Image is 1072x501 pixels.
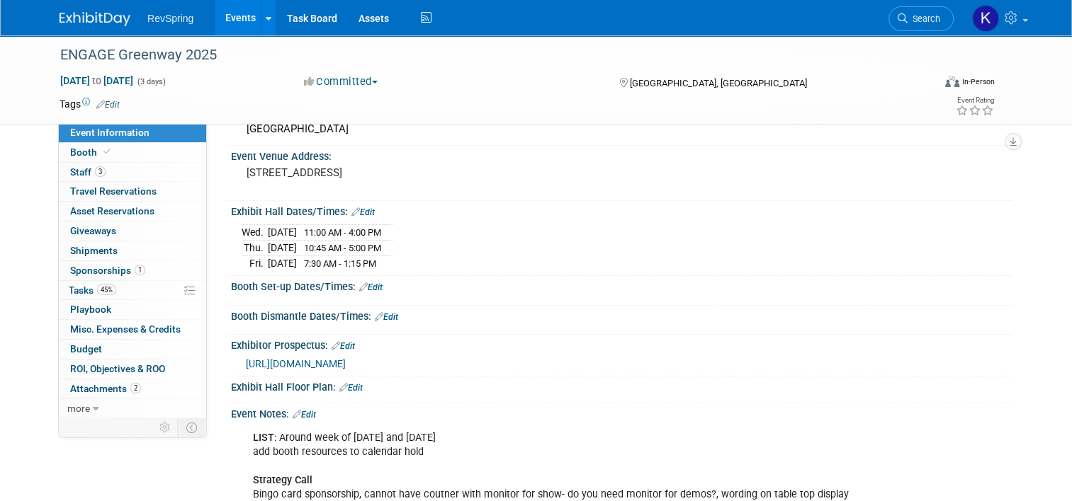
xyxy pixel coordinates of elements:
a: Edit [375,312,398,322]
span: Travel Reservations [70,185,157,197]
span: Budget [70,343,102,355]
span: to [90,75,103,86]
td: [DATE] [268,225,297,241]
a: Edit [359,282,383,292]
span: 11:00 AM - 4:00 PM [304,227,381,238]
a: Playbook [59,300,206,319]
span: [DATE] [DATE] [60,74,134,87]
div: Exhibitor Prospectus: [231,335,1012,353]
span: 1 [135,265,145,275]
button: Committed [299,74,383,89]
td: Fri. [242,255,268,270]
td: Toggle Event Tabs [178,418,207,437]
span: more [67,403,90,414]
div: Event Rating [956,97,994,104]
span: Event Information [70,127,149,138]
td: [DATE] [268,241,297,256]
span: Misc. Expenses & Credits [70,323,181,335]
td: [DATE] [268,255,297,270]
span: Playbook [70,304,111,315]
td: Thu. [242,241,268,256]
span: RevSpring [147,13,193,24]
a: Budget [59,340,206,359]
div: [GEOGRAPHIC_DATA] [242,118,1002,140]
div: Event Format [857,74,995,95]
a: Travel Reservations [59,182,206,201]
img: ExhibitDay [60,12,130,26]
span: 45% [97,284,116,295]
span: 7:30 AM - 1:15 PM [304,258,376,269]
span: Asset Reservations [70,205,154,217]
span: Staff [70,166,106,178]
a: Edit [293,410,316,420]
img: Format-Inperson.png [945,76,959,87]
a: Search [888,6,954,31]
span: 2 [130,383,141,393]
b: LIST [253,432,274,444]
div: Booth Set-up Dates/Times: [231,276,1012,294]
span: Shipments [70,245,118,256]
a: [URL][DOMAIN_NAME] [246,358,346,369]
a: ROI, Objectives & ROO [59,359,206,379]
a: Edit [351,207,375,217]
div: Exhibit Hall Dates/Times: [231,201,1012,219]
a: Giveaways [59,221,206,241]
i: Booth reservation complete [103,148,111,156]
a: Attachments2 [59,379,206,398]
a: Tasks45% [59,281,206,300]
img: Kelsey Culver [972,5,999,32]
td: Wed. [242,225,268,241]
span: ROI, Objectives & ROO [70,363,165,374]
a: Edit [96,100,120,110]
a: Staff3 [59,163,206,182]
span: Booth [70,146,113,158]
td: Personalize Event Tab Strip [153,418,178,437]
div: ENGAGE Greenway 2025 [55,42,915,68]
span: (3 days) [136,77,166,86]
div: Exhibit Hall Floor Plan: [231,376,1012,395]
div: Event Venue Address: [231,146,1012,163]
span: Sponsorships [70,265,145,276]
span: 10:45 AM - 5:00 PM [304,243,381,253]
div: In-Person [961,76,995,87]
pre: [STREET_ADDRESS] [247,166,541,179]
td: Tags [60,97,120,111]
span: Giveaways [70,225,116,236]
a: Edit [332,341,355,351]
span: Search [908,13,940,24]
div: Booth Dismantle Dates/Times: [231,306,1012,324]
a: more [59,399,206,418]
b: Strategy Call [253,474,312,486]
span: Attachments [70,383,141,394]
a: Sponsorships1 [59,261,206,280]
a: Booth [59,143,206,162]
span: [GEOGRAPHIC_DATA], [GEOGRAPHIC_DATA] [630,78,807,88]
a: Asset Reservations [59,202,206,221]
span: 3 [95,166,106,177]
a: Shipments [59,241,206,260]
a: Edit [339,383,363,393]
a: Event Information [59,123,206,142]
div: Event Notes: [231,403,1012,422]
a: Misc. Expenses & Credits [59,320,206,339]
span: Tasks [69,284,116,296]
